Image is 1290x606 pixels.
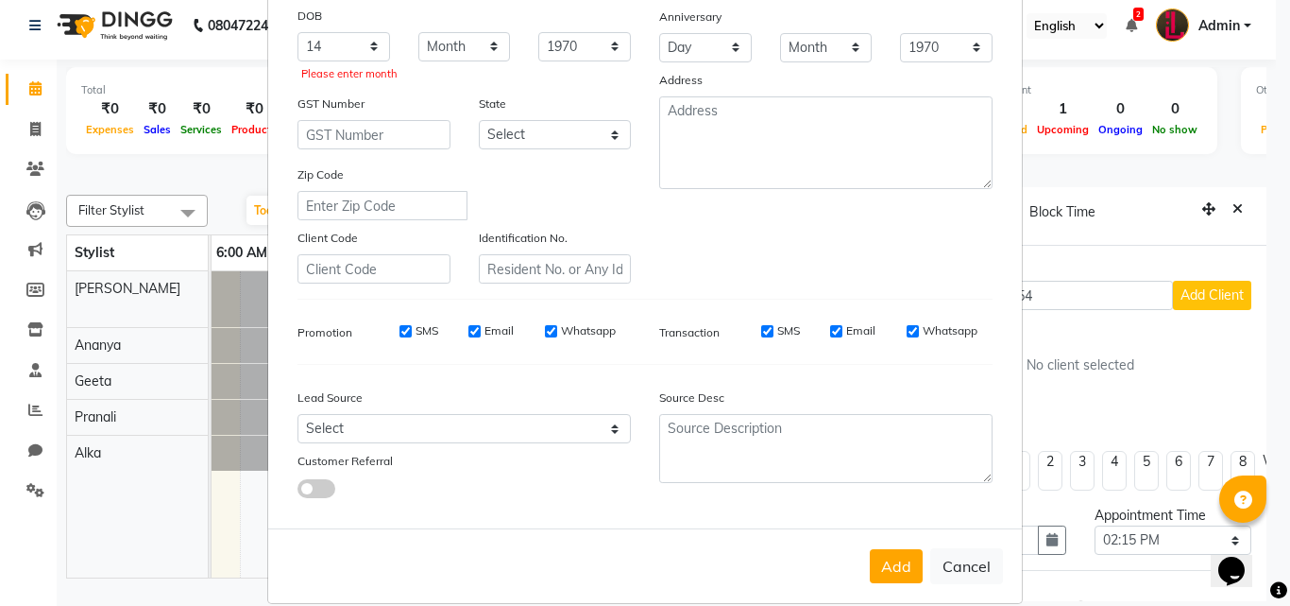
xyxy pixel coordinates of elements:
[659,390,724,407] label: Source Desc
[301,66,626,82] div: Please enter month
[923,322,977,339] label: Whatsapp
[297,230,358,247] label: Client Code
[870,549,923,583] button: Add
[297,453,393,470] label: Customer Referral
[416,322,438,339] label: SMS
[659,72,703,89] label: Address
[297,8,322,25] label: DOB
[484,322,514,339] label: Email
[479,95,506,113] label: State
[479,254,632,284] input: Resident No. or Any Id
[846,322,875,339] label: Email
[297,191,467,220] input: Enter Zip Code
[297,324,352,341] label: Promotion
[659,9,721,26] label: Anniversary
[479,230,568,247] label: Identification No.
[297,390,363,407] label: Lead Source
[561,322,616,339] label: Whatsapp
[297,120,450,149] input: GST Number
[297,254,450,284] input: Client Code
[297,95,365,113] label: GST Number
[930,548,1003,584] button: Cancel
[777,322,800,339] label: SMS
[297,166,344,183] label: Zip Code
[659,324,720,341] label: Transaction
